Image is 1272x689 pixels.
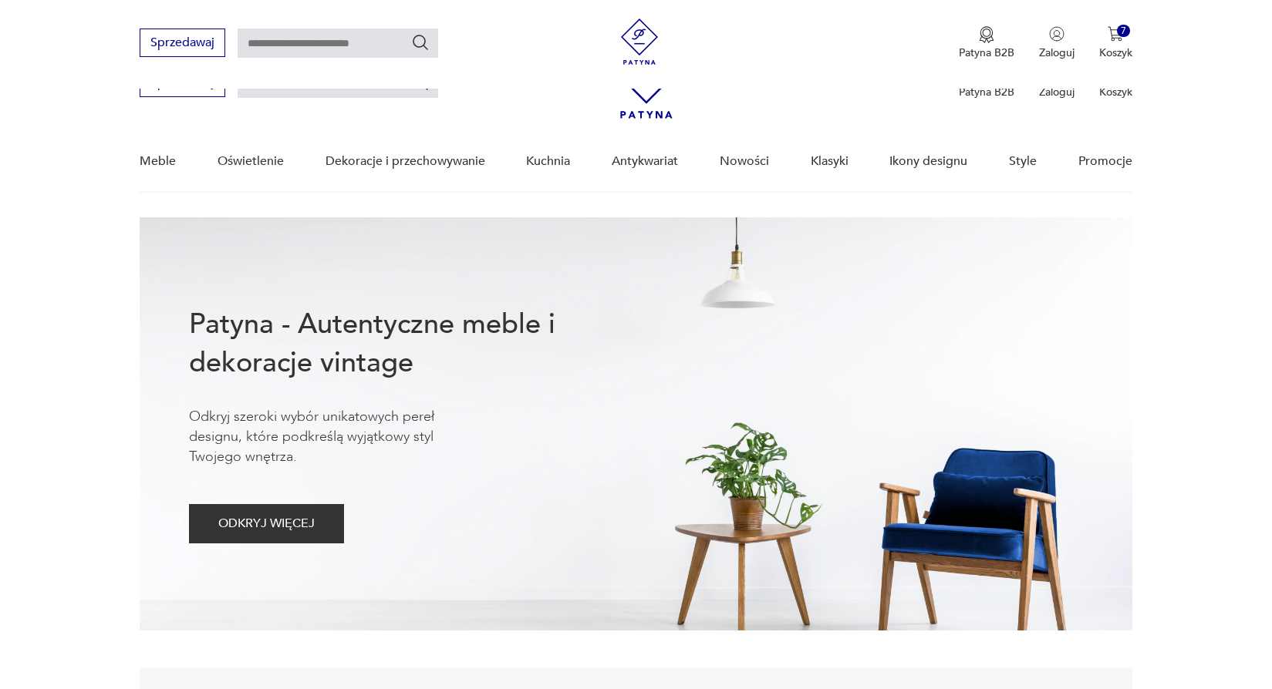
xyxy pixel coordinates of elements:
p: Patyna B2B [959,85,1014,99]
a: Oświetlenie [218,132,284,191]
p: Patyna B2B [959,45,1014,60]
a: Kuchnia [526,132,570,191]
p: Zaloguj [1039,85,1075,99]
button: ODKRYJ WIĘCEJ [189,504,344,543]
button: 7Koszyk [1099,26,1132,60]
a: Ikona medaluPatyna B2B [959,26,1014,60]
a: ODKRYJ WIĘCEJ [189,519,344,530]
a: Dekoracje i przechowywanie [326,132,485,191]
a: Style [1009,132,1037,191]
button: Szukaj [411,33,430,52]
img: Ikonka użytkownika [1049,26,1064,42]
img: Ikona koszyka [1108,26,1123,42]
p: Koszyk [1099,85,1132,99]
a: Antykwariat [612,132,678,191]
a: Promocje [1078,132,1132,191]
a: Ikony designu [889,132,967,191]
p: Odkryj szeroki wybór unikatowych pereł designu, które podkreślą wyjątkowy styl Twojego wnętrza. [189,407,482,467]
button: Sprzedawaj [140,29,225,57]
a: Klasyki [811,132,849,191]
p: Koszyk [1099,45,1132,60]
a: Sprzedawaj [140,79,225,89]
a: Nowości [720,132,769,191]
img: Patyna - sklep z meblami i dekoracjami vintage [616,18,663,65]
h1: Patyna - Autentyczne meble i dekoracje vintage [189,305,606,382]
a: Meble [140,132,176,191]
p: Zaloguj [1039,45,1075,60]
img: Ikona medalu [979,26,994,43]
button: Zaloguj [1039,26,1075,60]
button: Patyna B2B [959,26,1014,60]
a: Sprzedawaj [140,39,225,49]
div: 7 [1117,25,1130,38]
